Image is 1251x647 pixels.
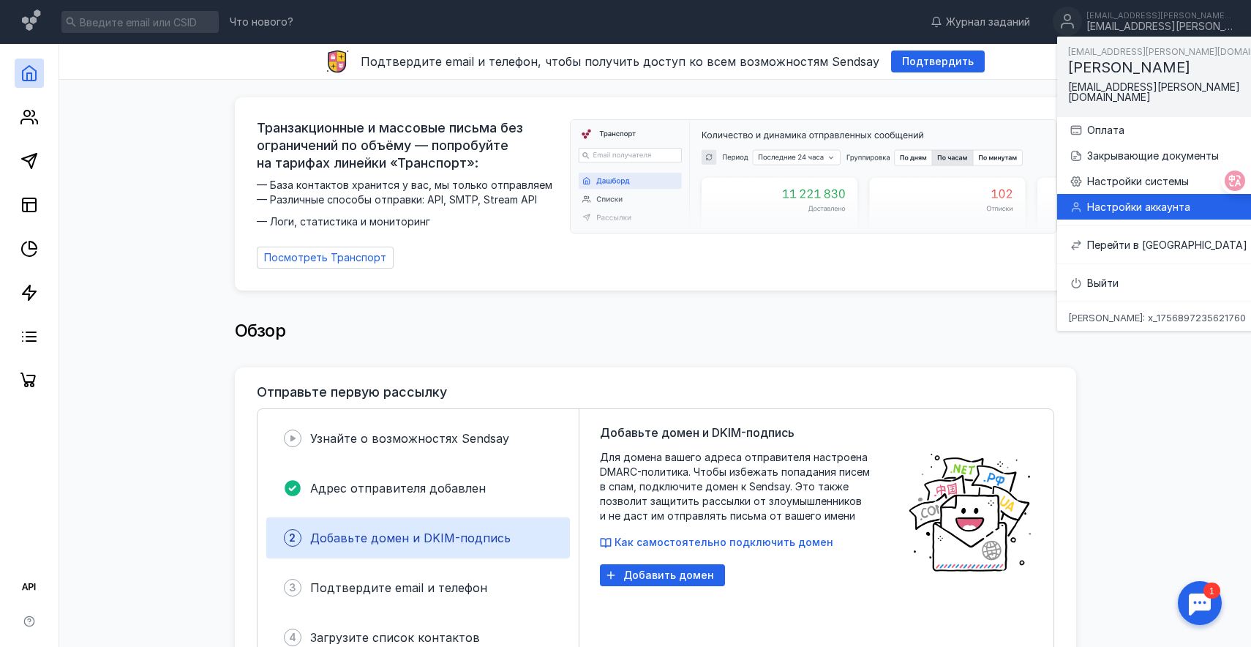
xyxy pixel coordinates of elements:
[61,11,219,33] input: Введите email или CSID
[257,178,561,229] span: — База контактов хранится у вас, мы только отправляем — Различные способы отправки: API, SMTP, St...
[891,51,985,72] button: Подтвердить
[1068,313,1246,323] span: [PERSON_NAME]: x_1756897235621760
[310,531,511,545] span: Добавьте домен и DKIM-подпись
[623,569,714,582] span: Добавить домен
[615,536,833,548] span: Как самостоятельно подключить домен
[230,17,293,27] span: Что нового?
[310,630,480,645] span: Загрузите список контактов
[902,56,974,68] span: Подтвердить
[310,431,509,446] span: Узнайте о возможностях Sendsay
[257,385,447,400] h3: Отправьте первую рассылку
[257,247,394,269] a: Посмотреть Транспорт
[907,450,1033,575] img: poster
[600,535,833,550] button: Как самостоятельно подключить домен
[600,564,725,586] button: Добавить домен
[1086,11,1233,20] div: [EMAIL_ADDRESS][PERSON_NAME][DOMAIN_NAME]
[1086,20,1233,33] div: [EMAIL_ADDRESS][PERSON_NAME][DOMAIN_NAME]
[361,54,879,69] span: Подтвердите email и телефон, чтобы получить доступ ко всем возможностям Sendsay
[946,15,1030,29] span: Журнал заданий
[289,630,296,645] span: 4
[289,580,296,595] span: 3
[1068,59,1190,76] span: [PERSON_NAME]
[33,9,50,25] div: 1
[235,320,286,341] span: Обзор
[310,481,486,495] span: Адрес отправителя добавлен
[310,580,487,595] span: Подтвердите email и телефон
[600,450,893,523] span: Для домена вашего адреса отправителя настроена DMARC-политика. Чтобы избежать попадания писем в с...
[923,15,1037,29] a: Журнал заданий
[222,17,301,27] a: Что нового?
[1068,81,1240,103] span: [EMAIL_ADDRESS][PERSON_NAME][DOMAIN_NAME]
[257,119,561,172] span: Транзакционные и массовые письма без ограничений по объёму — попробуйте на тарифах линейки «Транс...
[264,252,386,264] span: Посмотреть Транспорт
[600,424,794,441] span: Добавьте домен и DKIM-подпись
[289,531,296,545] span: 2
[571,120,1056,233] img: dashboard-transport-banner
